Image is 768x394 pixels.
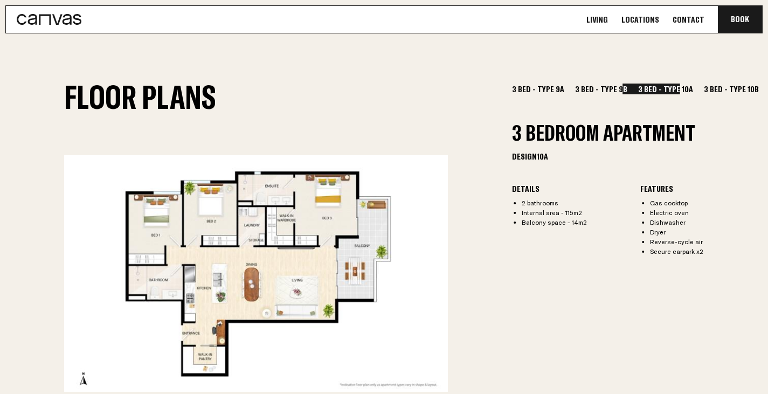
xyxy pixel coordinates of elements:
[701,84,762,94] button: 3 Bed - Type 10B
[522,218,640,227] li: Balcony space - 14m2
[512,122,768,143] h2: 3 Bedroom Apartment
[522,208,640,218] li: Internal area - 115m2
[572,84,630,94] button: 3 Bed - Type 9B
[635,84,696,94] button: 3 Bed - Type 10A
[718,6,762,33] button: Book
[512,152,768,161] div: Design 10A
[64,84,448,155] h2: Floor Plans
[522,198,640,208] li: 2 bathrooms
[583,14,611,25] a: Living
[512,184,640,193] div: Details
[618,14,662,25] a: Locations
[669,14,708,25] a: Contact
[509,84,567,94] button: 3 Bed - Type 9A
